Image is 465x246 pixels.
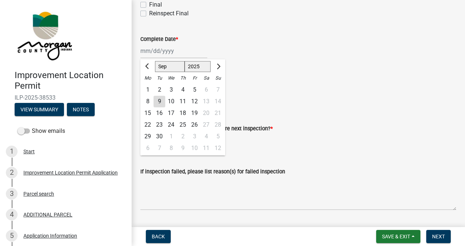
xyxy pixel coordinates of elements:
[189,119,200,131] div: 26
[165,84,177,96] div: Wednesday, September 3, 2025
[382,234,410,239] span: Save & Exit
[15,8,73,62] img: Morgan County, Indiana
[165,119,177,131] div: Wednesday, September 24, 2025
[189,119,200,131] div: Friday, September 26, 2025
[15,103,64,116] button: View Summary
[177,142,189,154] div: 9
[146,230,171,243] button: Back
[23,233,77,238] div: Application Information
[165,96,177,107] div: 10
[165,96,177,107] div: Wednesday, September 10, 2025
[189,96,200,107] div: 12
[189,84,200,96] div: 5
[6,188,18,200] div: 3
[15,70,126,91] h4: Improvement Location Permit
[154,107,165,119] div: 16
[142,142,154,154] div: 6
[154,142,165,154] div: 7
[154,131,165,142] div: Tuesday, September 30, 2025
[177,96,189,107] div: 11
[189,131,200,142] div: 3
[140,169,285,174] label: If inspection failed, please list reason(s) for failed inspection
[165,142,177,154] div: 8
[6,209,18,220] div: 4
[177,107,189,119] div: 18
[142,84,154,96] div: 1
[152,234,165,239] span: Back
[185,61,211,72] select: Select year
[149,0,162,9] label: Final
[149,9,189,18] label: Reinspect Final
[154,131,165,142] div: 30
[154,84,165,96] div: 2
[154,84,165,96] div: Tuesday, September 2, 2025
[165,107,177,119] div: Wednesday, September 17, 2025
[189,84,200,96] div: Friday, September 5, 2025
[189,142,200,154] div: Friday, October 10, 2025
[426,230,451,243] button: Next
[155,61,185,72] select: Select month
[165,131,177,142] div: Wednesday, October 1, 2025
[189,107,200,119] div: 19
[165,131,177,142] div: 1
[6,167,18,178] div: 2
[23,191,54,196] div: Parcel search
[177,84,189,96] div: Thursday, September 4, 2025
[143,61,152,72] button: Previous month
[15,94,117,101] span: ILP-2025-38533
[177,96,189,107] div: Thursday, September 11, 2025
[142,131,154,142] div: 29
[177,72,189,84] div: Th
[142,119,154,131] div: 22
[212,72,224,84] div: Su
[142,72,154,84] div: Mo
[142,107,154,119] div: 15
[67,107,95,113] wm-modal-confirm: Notes
[23,149,35,154] div: Start
[18,127,65,135] label: Show emails
[142,84,154,96] div: Monday, September 1, 2025
[67,103,95,116] button: Notes
[140,43,207,58] input: mm/dd/yyyy
[142,142,154,154] div: Monday, October 6, 2025
[140,37,178,42] label: Complete Date
[142,119,154,131] div: Monday, September 22, 2025
[177,131,189,142] div: 2
[177,107,189,119] div: Thursday, September 18, 2025
[142,107,154,119] div: Monday, September 15, 2025
[200,72,212,84] div: Sa
[154,96,165,107] div: Tuesday, September 9, 2025
[376,230,420,243] button: Save & Exit
[165,142,177,154] div: Wednesday, October 8, 2025
[154,119,165,131] div: 23
[142,96,154,107] div: 8
[432,234,445,239] span: Next
[189,72,200,84] div: Fr
[6,230,18,242] div: 5
[154,107,165,119] div: Tuesday, September 16, 2025
[165,107,177,119] div: 17
[189,131,200,142] div: Friday, October 3, 2025
[154,119,165,131] div: Tuesday, September 23, 2025
[154,142,165,154] div: Tuesday, October 7, 2025
[23,212,72,217] div: ADDITIONAL PARCEL
[177,142,189,154] div: Thursday, October 9, 2025
[213,61,222,72] button: Next month
[177,119,189,131] div: Thursday, September 25, 2025
[15,107,64,113] wm-modal-confirm: Summary
[165,72,177,84] div: We
[189,142,200,154] div: 10
[142,131,154,142] div: Monday, September 29, 2025
[189,107,200,119] div: Friday, September 19, 2025
[165,119,177,131] div: 24
[177,131,189,142] div: Thursday, October 2, 2025
[154,96,165,107] div: 9
[6,146,18,157] div: 1
[177,84,189,96] div: 4
[142,96,154,107] div: Monday, September 8, 2025
[177,119,189,131] div: 25
[23,170,118,175] div: Improvement Location Permit Application
[165,84,177,96] div: 3
[189,96,200,107] div: Friday, September 12, 2025
[154,72,165,84] div: Tu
